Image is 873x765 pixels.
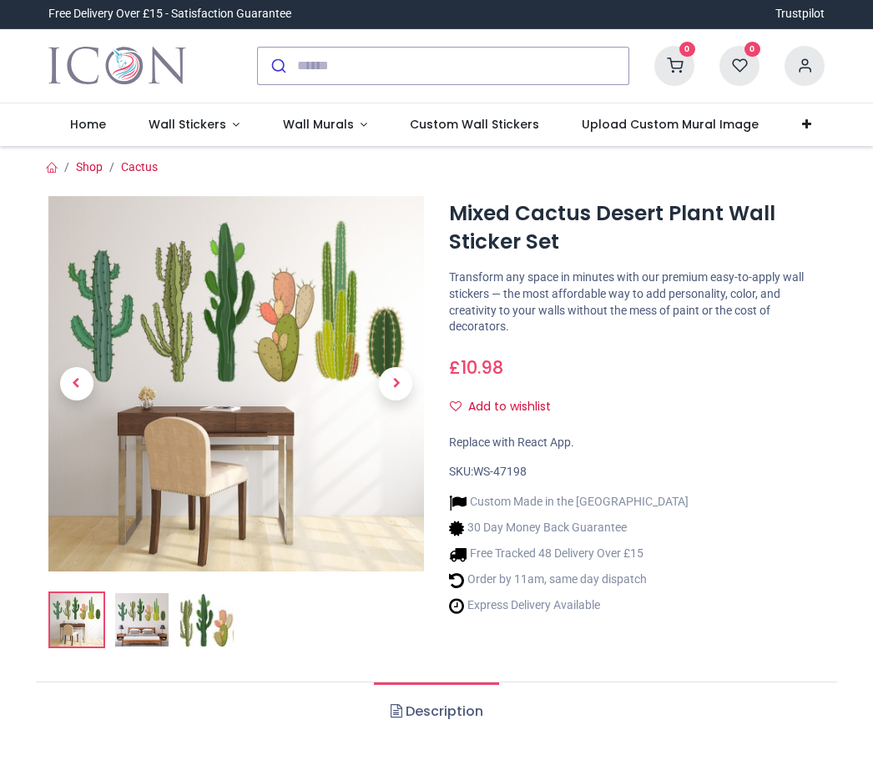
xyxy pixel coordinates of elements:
[48,252,105,515] a: Previous
[449,393,565,421] button: Add to wishlistAdd to wishlist
[127,103,261,147] a: Wall Stickers
[70,116,106,133] span: Home
[368,252,425,515] a: Next
[149,116,226,133] span: Wall Stickers
[180,593,234,647] img: WS-47198-03
[744,42,760,58] sup: 0
[450,400,462,412] i: Add to wishlist
[115,593,169,647] img: WS-47198-02
[449,546,689,563] li: Free Tracked 48 Delivery Over £15
[48,43,186,89] a: Logo of Icon Wall Stickers
[379,367,412,400] span: Next
[374,682,498,741] a: Description
[48,43,186,89] img: Icon Wall Stickers
[449,435,825,451] div: Replace with React App.
[654,58,694,71] a: 0
[473,465,527,478] span: WS-47198
[60,367,93,400] span: Previous
[449,520,689,537] li: 30 Day Money Back Guarantee
[582,116,759,133] span: Upload Custom Mural Image
[121,160,158,174] a: Cactus
[449,597,689,615] li: Express Delivery Available
[449,269,825,335] p: Transform any space in minutes with our premium easy-to-apply wall stickers — the most affordable...
[283,116,354,133] span: Wall Murals
[261,103,389,147] a: Wall Murals
[50,593,103,647] img: Mixed Cactus Desert Plant Wall Sticker Set
[410,116,539,133] span: Custom Wall Stickers
[449,355,503,380] span: £
[775,6,825,23] a: Trustpilot
[48,196,424,571] img: Mixed Cactus Desert Plant Wall Sticker Set
[719,58,759,71] a: 0
[449,571,689,589] li: Order by 11am, same day dispatch
[76,160,103,174] a: Shop
[449,464,825,481] div: SKU:
[679,42,695,58] sup: 0
[258,48,297,84] button: Submit
[449,494,689,511] li: Custom Made in the [GEOGRAPHIC_DATA]
[449,199,825,257] h1: Mixed Cactus Desert Plant Wall Sticker Set
[48,6,291,23] div: Free Delivery Over £15 - Satisfaction Guarantee
[461,355,503,380] span: 10.98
